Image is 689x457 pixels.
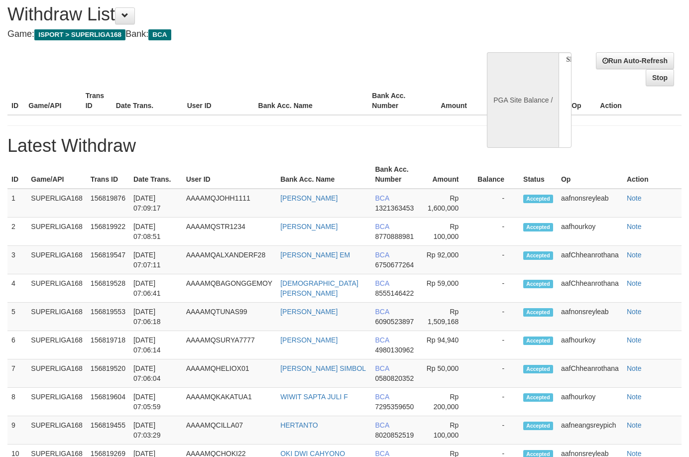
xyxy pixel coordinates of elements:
th: Bank Acc. Number [371,160,420,189]
td: - [473,416,519,445]
a: [PERSON_NAME] [280,336,338,344]
td: Rp 1,509,168 [420,303,473,331]
span: Accepted [523,223,553,231]
div: PGA Site Balance / [487,52,559,148]
td: Rp 1,600,000 [420,189,473,218]
a: [PERSON_NAME] [280,308,338,316]
td: 156819922 [87,218,129,246]
th: ID [7,160,27,189]
a: Run Auto-Refresh [596,52,674,69]
a: Note [627,393,642,401]
span: 8020852519 [375,431,414,439]
td: - [473,189,519,218]
td: 2 [7,218,27,246]
td: [DATE] 07:06:18 [129,303,182,331]
td: aafhourkoy [557,388,623,416]
td: aafnonsreyleab [557,189,623,218]
a: Note [627,279,642,287]
th: Bank Acc. Number [368,87,425,115]
span: Accepted [523,251,553,260]
span: BCA [375,308,389,316]
span: Accepted [523,337,553,345]
td: AAAAMQSTR1234 [182,218,276,246]
td: 156819528 [87,274,129,303]
td: AAAAMQJOHH1111 [182,189,276,218]
th: Status [519,160,557,189]
span: 6750677264 [375,261,414,269]
td: 156819876 [87,189,129,218]
td: 5 [7,303,27,331]
th: Op [557,160,623,189]
a: HERTANTO [280,421,318,429]
span: Accepted [523,422,553,430]
a: Note [627,421,642,429]
td: [DATE] 07:06:14 [129,331,182,359]
td: [DATE] 07:05:59 [129,388,182,416]
span: BCA [375,421,389,429]
h1: Withdraw List [7,4,450,24]
a: Note [627,251,642,259]
td: AAAAMQKAKATUA1 [182,388,276,416]
span: Accepted [523,365,553,373]
a: Note [627,364,642,372]
td: AAAAMQCILLA07 [182,416,276,445]
th: Action [623,160,682,189]
span: 0580820352 [375,374,414,382]
span: BCA [375,393,389,401]
span: BCA [375,364,389,372]
td: aafChheanrothana [557,274,623,303]
td: SUPERLIGA168 [27,416,87,445]
a: [PERSON_NAME] [280,194,338,202]
td: 156819718 [87,331,129,359]
th: Date Trans. [112,87,183,115]
span: 8555146422 [375,289,414,297]
td: aafhourkoy [557,331,623,359]
th: Amount [425,87,482,115]
span: Accepted [523,393,553,402]
td: AAAAMQHELIOX01 [182,359,276,388]
td: 1 [7,189,27,218]
span: 1321363453 [375,204,414,212]
td: [DATE] 07:03:29 [129,416,182,445]
td: SUPERLIGA168 [27,388,87,416]
td: - [473,274,519,303]
td: [DATE] 07:07:11 [129,246,182,274]
th: Amount [420,160,473,189]
td: Rp 100,000 [420,416,473,445]
td: AAAAMQSURYA7777 [182,331,276,359]
span: BCA [375,251,389,259]
span: 8770888981 [375,232,414,240]
th: Date Trans. [129,160,182,189]
td: - [473,218,519,246]
td: aafhourkoy [557,218,623,246]
td: - [473,303,519,331]
td: [DATE] 07:08:51 [129,218,182,246]
span: BCA [375,279,389,287]
td: aafnonsreyleab [557,303,623,331]
th: Trans ID [87,160,129,189]
td: [DATE] 07:09:17 [129,189,182,218]
th: Action [596,87,682,115]
td: 3 [7,246,27,274]
span: Accepted [523,195,553,203]
span: Accepted [523,280,553,288]
span: BCA [375,194,389,202]
td: - [473,331,519,359]
span: 4980130962 [375,346,414,354]
a: [PERSON_NAME] SIMBOL [280,364,366,372]
span: BCA [375,336,389,344]
span: BCA [148,29,171,40]
td: Rp 59,000 [420,274,473,303]
td: 156819547 [87,246,129,274]
th: Balance [473,160,519,189]
th: Op [568,87,596,115]
td: SUPERLIGA168 [27,189,87,218]
th: Bank Acc. Name [254,87,368,115]
th: Game/API [27,160,87,189]
td: aafneangsreypich [557,416,623,445]
th: ID [7,87,24,115]
td: SUPERLIGA168 [27,218,87,246]
span: Accepted [523,308,553,317]
td: Rp 94,940 [420,331,473,359]
th: Trans ID [82,87,112,115]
